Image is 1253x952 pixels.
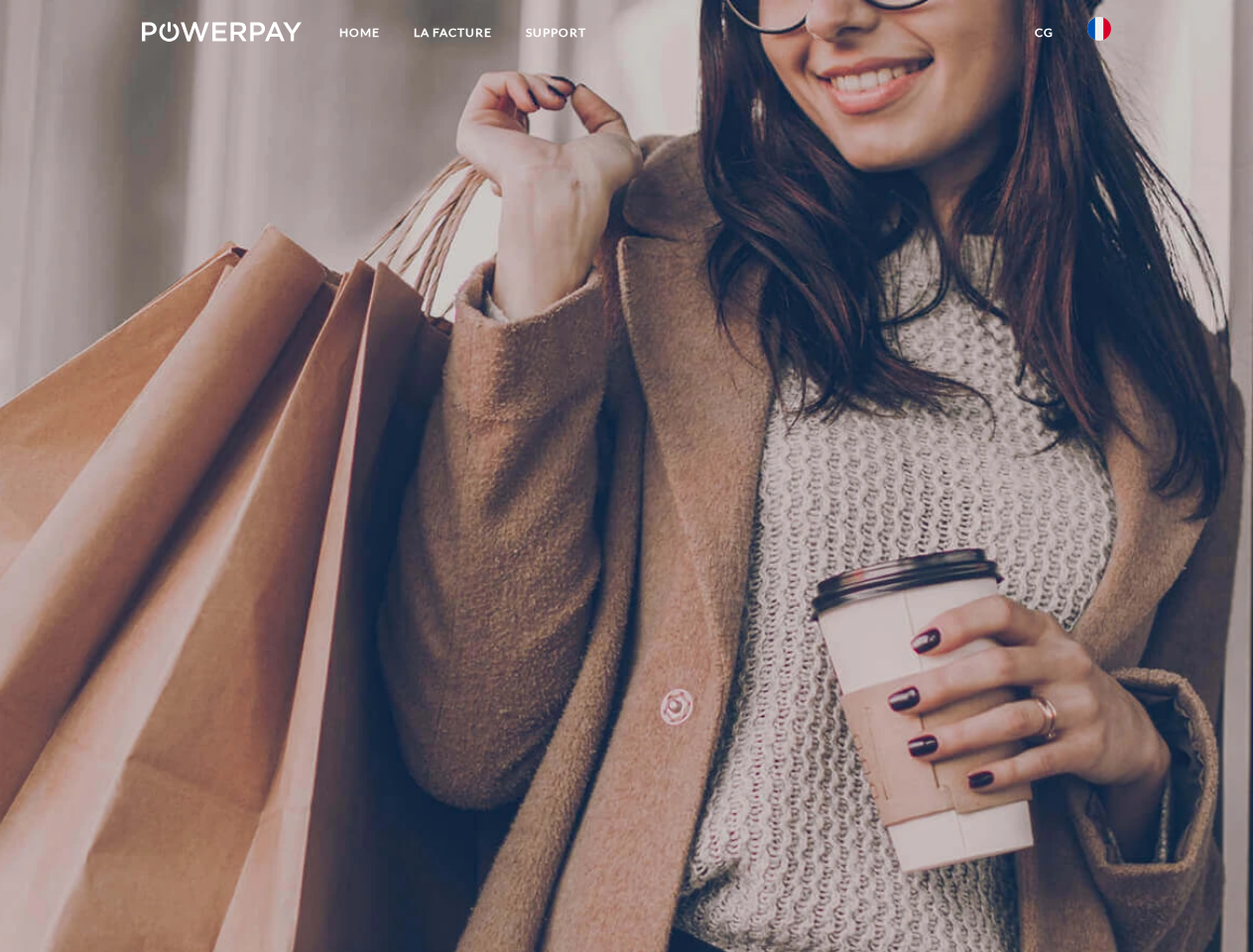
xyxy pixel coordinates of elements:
[1018,15,1070,51] a: CG
[509,15,603,51] a: Support
[142,22,302,42] img: logo-powerpay-white.svg
[1087,17,1111,41] img: fr
[397,15,509,51] a: LA FACTURE
[322,15,397,51] a: Home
